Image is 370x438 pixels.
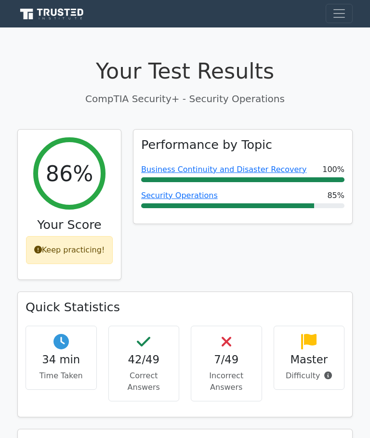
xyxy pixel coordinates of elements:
[326,4,353,23] button: Toggle navigation
[117,370,172,393] p: Correct Answers
[141,137,272,152] h3: Performance by Topic
[26,217,113,232] h3: Your Score
[141,191,218,200] a: Security Operations
[199,353,254,366] h4: 7/49
[327,190,344,201] span: 85%
[282,353,337,366] h4: Master
[117,353,172,366] h4: 42/49
[17,92,353,106] p: CompTIA Security+ - Security Operations
[199,370,254,393] p: Incorrect Answers
[322,164,344,175] span: 100%
[17,58,353,84] h1: Your Test Results
[26,300,344,314] h3: Quick Statistics
[34,370,89,382] p: Time Taken
[34,353,89,366] h4: 34 min
[282,370,337,382] p: Difficulty
[141,165,306,174] a: Business Continuity and Disaster Recovery
[26,236,113,264] div: Keep practicing!
[46,161,93,186] h2: 86%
